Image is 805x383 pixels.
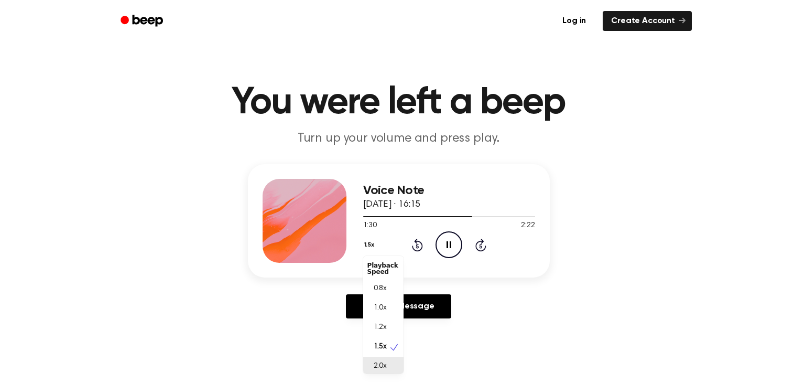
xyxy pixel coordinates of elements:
[374,322,387,333] span: 1.2x
[363,256,404,374] div: 1.5x
[374,283,387,294] span: 0.8x
[374,303,387,314] span: 1.0x
[363,236,378,254] button: 1.5x
[374,342,387,353] span: 1.5x
[363,258,404,279] div: Playback Speed
[374,361,387,372] span: 2.0x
